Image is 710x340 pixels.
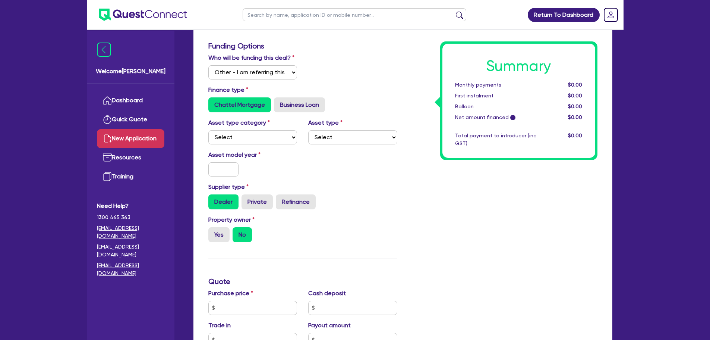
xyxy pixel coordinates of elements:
input: Search by name, application ID or mobile number... [243,8,466,21]
img: new-application [103,134,112,143]
label: Trade in [208,321,231,330]
label: Yes [208,227,230,242]
span: Welcome [PERSON_NAME] [96,67,165,76]
label: Asset type [308,118,343,127]
label: Payout amount [308,321,351,330]
label: Refinance [276,194,316,209]
label: Property owner [208,215,255,224]
label: Private [242,194,273,209]
a: Dashboard [97,91,164,110]
a: Quick Quote [97,110,164,129]
label: Dealer [208,194,239,209]
a: Training [97,167,164,186]
label: No [233,227,252,242]
div: Monthly payments [449,81,542,89]
a: [EMAIL_ADDRESS][DOMAIN_NAME] [97,224,164,240]
label: Cash deposit [308,289,346,298]
h3: Funding Options [208,41,397,50]
span: $0.00 [568,103,582,109]
label: Asset type category [208,118,270,127]
label: Supplier type [208,183,249,191]
label: Asset model year [203,150,303,159]
span: 1300 465 363 [97,213,164,221]
a: Resources [97,148,164,167]
span: Need Help? [97,202,164,210]
img: quest-connect-logo-blue [99,9,187,21]
div: Balloon [449,103,542,110]
span: i [510,115,515,120]
h1: Summary [455,57,583,75]
h3: Quote [208,277,397,286]
label: Finance type [208,85,248,94]
span: $0.00 [568,82,582,88]
span: $0.00 [568,93,582,99]
a: [EMAIL_ADDRESS][DOMAIN_NAME] [97,243,164,259]
label: Chattel Mortgage [208,97,271,112]
div: First instalment [449,92,542,100]
label: Who will be funding this deal? [208,53,294,62]
div: Total payment to introducer (inc GST) [449,132,542,147]
img: icon-menu-close [97,43,111,57]
a: Dropdown toggle [601,5,621,25]
span: $0.00 [568,114,582,120]
span: $0.00 [568,132,582,138]
a: [EMAIL_ADDRESS][DOMAIN_NAME] [97,262,164,277]
img: quick-quote [103,115,112,124]
a: Return To Dashboard [528,8,600,22]
label: Business Loan [274,97,325,112]
a: New Application [97,129,164,148]
div: Net amount financed [449,113,542,121]
label: Purchase price [208,289,253,298]
img: training [103,172,112,181]
img: resources [103,153,112,162]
